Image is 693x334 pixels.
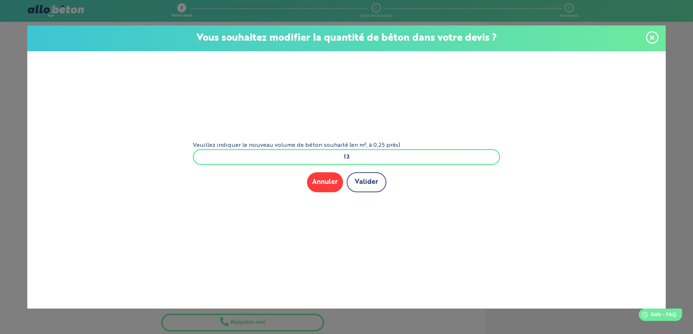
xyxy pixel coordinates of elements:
[628,306,685,326] iframe: Help widget launcher
[35,33,658,44] p: Vous souhaitez modifier la quantité de béton dans votre devis ?
[193,149,501,165] input: xxx
[347,172,386,192] button: Valider
[307,172,343,192] button: Annuler
[193,142,501,149] label: Veuillez indiquer le nouveau volume de béton souhaité (en m³, à 0,25 près)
